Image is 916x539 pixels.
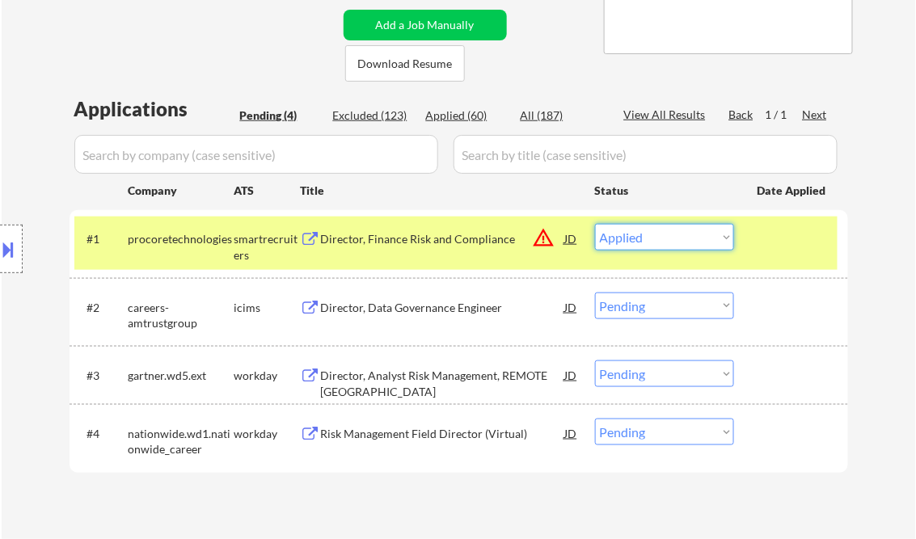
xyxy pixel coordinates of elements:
[564,224,580,253] div: JD
[624,107,711,123] div: View All Results
[533,226,555,249] button: warning_amber
[321,368,565,399] div: Director, Analyst Risk Management, REMOTE [GEOGRAPHIC_DATA]
[426,107,507,124] div: Applied (60)
[333,107,414,124] div: Excluded (123)
[454,135,838,174] input: Search by title (case sensitive)
[129,426,234,457] div: nationwide.wd1.nationwide_career
[521,107,602,124] div: All (187)
[344,10,507,40] button: Add a Job Manually
[87,426,116,442] div: #4
[321,231,565,247] div: Director, Finance Risk and Compliance
[564,293,580,322] div: JD
[321,300,565,316] div: Director, Data Governance Engineer
[234,426,301,442] div: workday
[301,183,580,199] div: Title
[766,107,803,123] div: 1 / 1
[564,360,580,390] div: JD
[564,419,580,448] div: JD
[321,426,565,442] div: Risk Management Field Director (Virtual)
[345,45,465,82] button: Download Resume
[729,107,755,123] div: Back
[803,107,829,123] div: Next
[595,175,734,204] div: Status
[758,183,829,199] div: Date Applied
